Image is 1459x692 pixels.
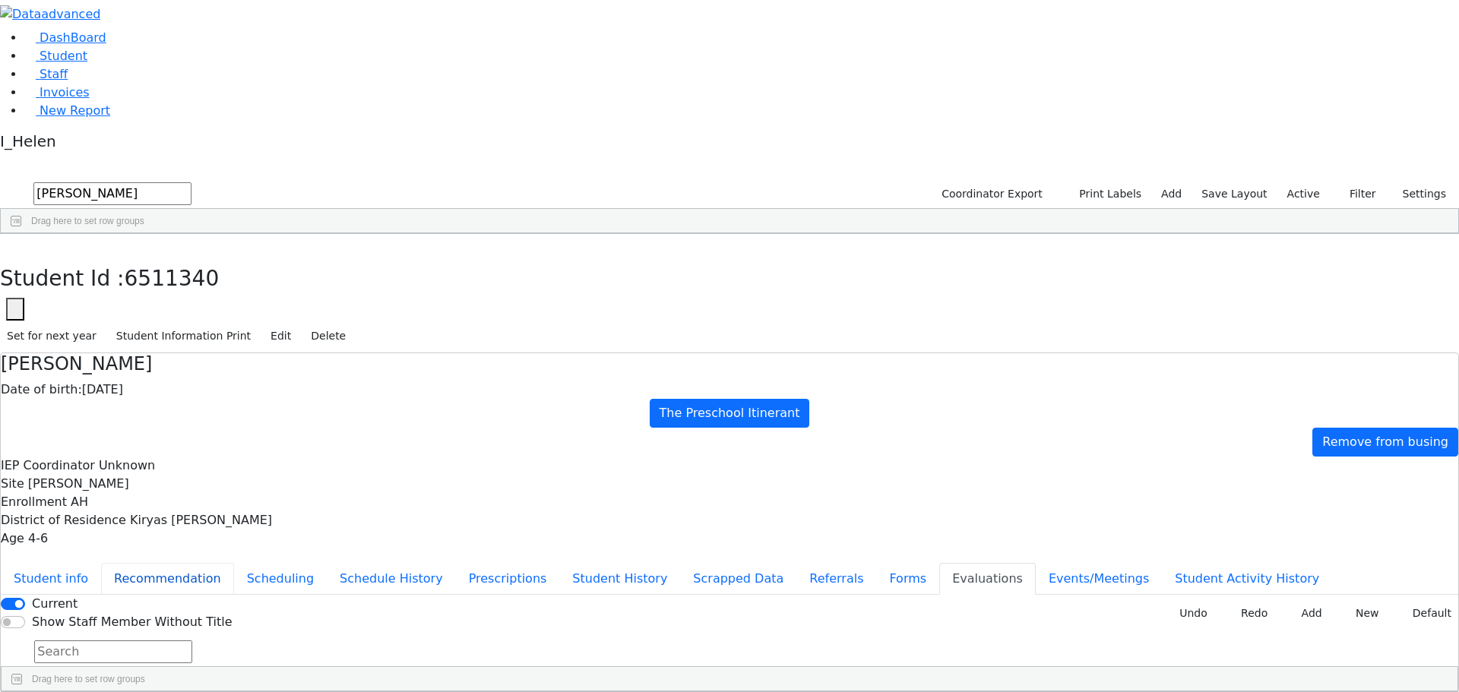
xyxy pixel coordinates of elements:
[1,529,24,548] label: Age
[1,563,101,595] button: Student info
[1312,428,1458,457] a: Remove from busing
[1162,563,1332,595] button: Student Activity History
[1396,602,1458,625] button: Default
[40,103,110,118] span: New Report
[32,674,145,684] span: Drag here to set row groups
[1,353,1458,375] h4: [PERSON_NAME]
[1062,182,1148,206] button: Print Labels
[31,216,144,226] span: Drag here to set row groups
[1,457,95,475] label: IEP Coordinator
[796,563,876,595] button: Referrals
[24,85,90,100] a: Invoices
[456,563,560,595] button: Prescriptions
[1,475,24,493] label: Site
[304,324,353,348] button: Delete
[1,381,82,399] label: Date of birth:
[1,493,67,511] label: Enrollment
[40,49,87,63] span: Student
[1330,182,1383,206] button: Filter
[24,49,87,63] a: Student
[1280,182,1327,206] label: Active
[40,67,68,81] span: Staff
[24,30,106,45] a: DashBoard
[40,30,106,45] span: DashBoard
[680,563,796,595] button: Scrapped Data
[40,85,90,100] span: Invoices
[1322,434,1448,449] span: Remove from busing
[1163,602,1214,625] button: Undo
[1224,602,1274,625] button: Redo
[1,511,126,529] label: District of Residence
[1036,563,1162,595] button: Events/Meetings
[125,266,220,291] span: 6511340
[327,563,456,595] button: Schedule History
[1339,602,1386,625] button: New
[234,563,327,595] button: Scheduling
[109,324,258,348] button: Student Information Print
[939,563,1036,595] button: Evaluations
[99,458,155,472] span: Unknown
[1,381,1458,399] div: [DATE]
[24,67,68,81] a: Staff
[876,563,939,595] button: Forms
[34,640,192,663] input: Search
[24,103,110,118] a: New Report
[264,324,298,348] button: Edit
[1383,182,1453,206] button: Settings
[32,595,78,613] label: Current
[101,563,234,595] button: Recommendation
[32,613,232,631] label: Show Staff Member Without Title
[28,476,129,491] span: [PERSON_NAME]
[650,399,810,428] a: The Preschool Itinerant
[1154,182,1188,206] a: Add
[1284,602,1328,625] button: Add
[33,182,191,205] input: Search
[130,513,272,527] span: Kiryas [PERSON_NAME]
[28,531,48,545] span: 4-6
[559,563,680,595] button: Student History
[71,495,88,509] span: AH
[932,182,1049,206] button: Coordinator Export
[1195,182,1274,206] button: Save Layout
